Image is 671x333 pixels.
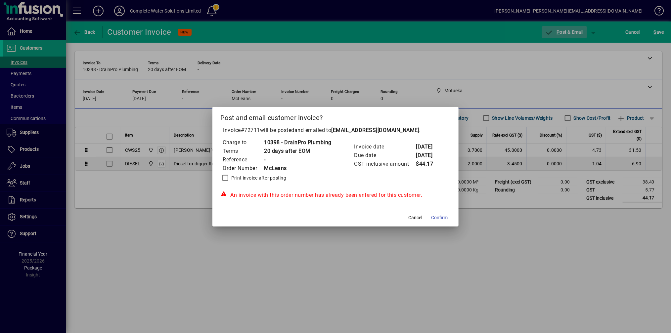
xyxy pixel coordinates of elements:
td: 20 days after EOM [264,147,332,155]
td: $44.17 [416,160,442,168]
td: - [264,155,332,164]
td: [DATE] [416,143,442,151]
label: Print invoice after posting [230,175,286,181]
div: An invoice with this order number has already been entered for this customer. [220,191,451,199]
button: Cancel [405,212,426,224]
span: and emailed to [294,127,420,133]
h2: Post and email customer invoice? [212,107,459,126]
td: Charge to [222,138,264,147]
td: Terms [222,147,264,155]
td: Order Number [222,164,264,173]
td: Reference [222,155,264,164]
button: Confirm [429,212,451,224]
td: Invoice date [354,143,416,151]
p: Invoice will be posted . [220,126,451,134]
td: 10398 - DrainPro Plumbing [264,138,332,147]
b: [EMAIL_ADDRESS][DOMAIN_NAME] [332,127,420,133]
span: Cancel [409,214,423,221]
td: Due date [354,151,416,160]
td: McLeans [264,164,332,173]
span: #72711 [241,127,260,133]
span: Confirm [431,214,448,221]
td: [DATE] [416,151,442,160]
td: GST inclusive amount [354,160,416,168]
